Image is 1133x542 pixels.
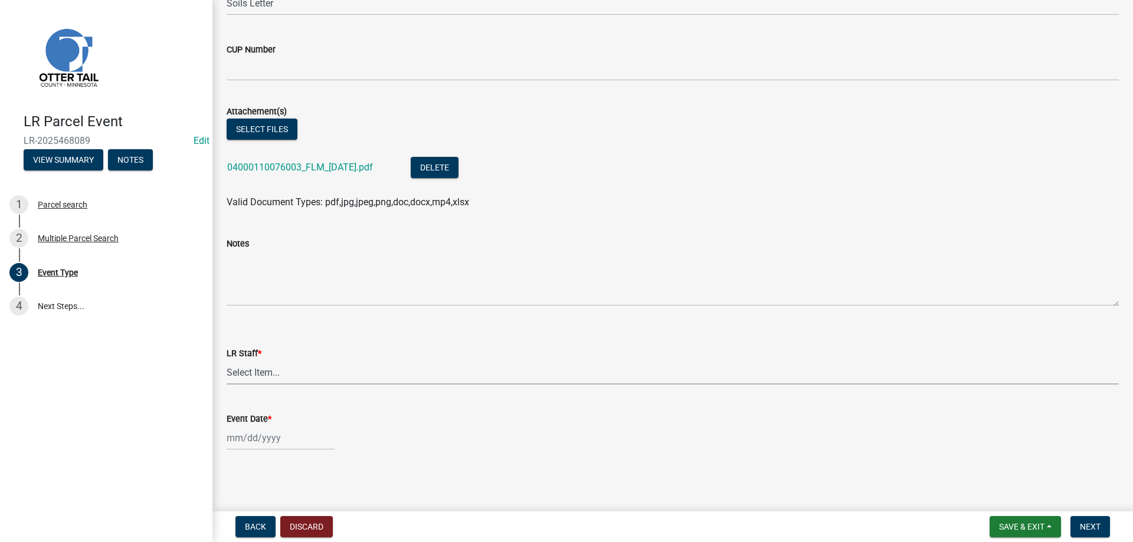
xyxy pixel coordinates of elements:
[38,201,87,209] div: Parcel search
[227,240,249,248] label: Notes
[194,135,209,146] wm-modal-confirm: Edit Application Number
[1080,522,1101,531] span: Next
[24,12,112,101] img: Otter Tail County, Minnesota
[280,516,333,537] button: Discard
[235,516,276,537] button: Back
[38,234,119,242] div: Multiple Parcel Search
[1070,516,1110,537] button: Next
[227,119,297,140] button: Select files
[411,157,459,178] button: Delete
[24,113,203,130] h4: LR Parcel Event
[227,108,287,116] label: Attachement(s)
[227,415,271,423] label: Event Date
[411,163,459,174] wm-modal-confirm: Delete Document
[38,268,78,277] div: Event Type
[990,516,1061,537] button: Save & Exit
[227,196,469,208] span: Valid Document Types: pdf,jpg,jpeg,png,doc,docx,mp4,xlsx
[9,297,28,316] div: 4
[227,350,261,358] label: LR Staff
[9,195,28,214] div: 1
[24,149,103,170] button: View Summary
[245,522,266,531] span: Back
[24,135,189,146] span: LR-2025468089
[194,135,209,146] a: Edit
[227,46,276,54] label: CUP Number
[227,162,373,173] a: 04000110076003_FLM_[DATE].pdf
[24,156,103,165] wm-modal-confirm: Summary
[9,263,28,282] div: 3
[999,522,1044,531] span: Save & Exit
[108,156,153,165] wm-modal-confirm: Notes
[108,149,153,170] button: Notes
[227,426,335,450] input: mm/dd/yyyy
[9,229,28,248] div: 2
